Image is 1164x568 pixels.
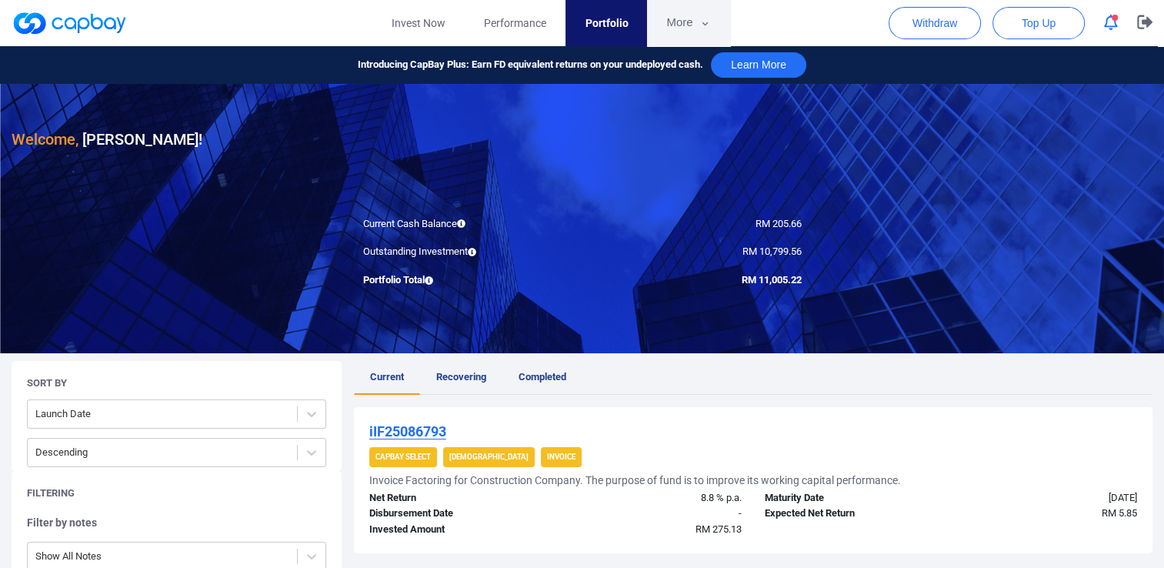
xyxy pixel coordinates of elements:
strong: CapBay Select [375,453,431,461]
div: 8.8 % p.a. [555,490,753,506]
div: Current Cash Balance [352,216,582,232]
strong: [DEMOGRAPHIC_DATA] [449,453,529,461]
span: RM 275.13 [695,523,742,535]
button: Withdraw [889,7,981,39]
span: Performance [484,15,546,32]
h5: Filtering [27,486,75,500]
div: Invested Amount [358,522,555,538]
div: Outstanding Investment [352,244,582,260]
strong: Invoice [547,453,575,461]
span: Introducing CapBay Plus: Earn FD equivalent returns on your undeployed cash. [358,57,703,73]
div: Net Return [358,490,555,506]
span: Portfolio [585,15,628,32]
span: Completed [519,371,566,383]
div: Portfolio Total [352,272,582,289]
h5: Invoice Factoring for Construction Company. The purpose of fund is to improve its working capital... [369,473,901,487]
span: RM 205.66 [755,218,802,229]
span: RM 10,799.56 [742,246,802,257]
button: Top Up [992,7,1085,39]
span: Current [370,371,404,383]
h5: Sort By [27,376,67,390]
div: - [555,506,753,522]
div: Expected Net Return [753,506,951,522]
span: RM 11,005.22 [742,274,802,286]
span: Welcome, [12,130,78,149]
h5: Filter by notes [27,516,326,530]
div: [DATE] [951,490,1149,506]
span: RM 5.85 [1102,507,1137,519]
div: Maturity Date [753,490,951,506]
h3: [PERSON_NAME] ! [12,127,202,152]
button: Learn More [711,52,806,78]
span: Top Up [1022,15,1056,31]
u: iIF25086793 [369,423,446,439]
span: Recovering [436,371,486,383]
div: Disbursement Date [358,506,555,522]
